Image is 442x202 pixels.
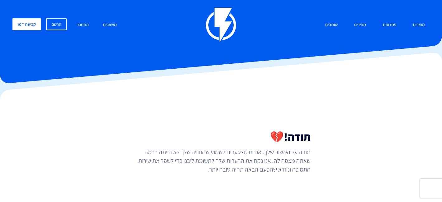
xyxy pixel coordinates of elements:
[46,18,67,30] a: הרשם
[131,131,311,143] h2: תודה!💔
[131,148,311,174] p: תודה על המשוב שלך. אנחנו מצטערים לשמוע שהחוויה שלך לא הייתה ברמה שאתה מצפה לה. אנו נקח את ההערות ...
[408,18,430,32] a: מוצרים
[12,18,41,30] a: קביעת דמו
[98,18,121,32] a: משאבים
[378,18,401,32] a: פתרונות
[321,18,342,32] a: שותפים
[72,18,93,32] a: התחבר
[349,18,371,32] a: מחירים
